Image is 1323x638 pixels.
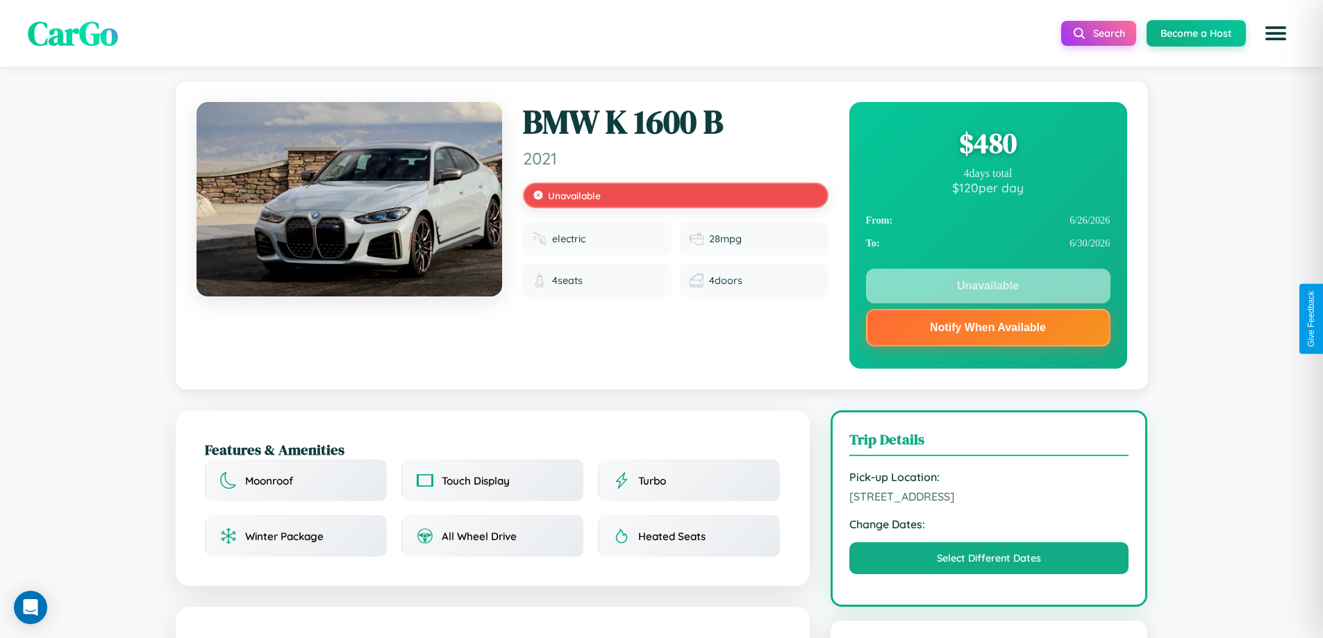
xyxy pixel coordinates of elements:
h1: BMW K 1600 B [523,102,829,142]
div: Open Intercom Messenger [14,591,47,624]
span: 2021 [523,148,829,169]
div: 4 days total [866,167,1110,180]
span: Touch Display [442,474,510,487]
strong: Pick-up Location: [849,470,1129,484]
button: Open menu [1256,14,1295,53]
button: Unavailable [866,269,1110,303]
span: Search [1093,27,1125,40]
span: 4 doors [709,274,742,287]
h3: Trip Details [849,429,1129,456]
span: Winter Package [245,530,324,543]
img: Fuel efficiency [690,232,704,246]
span: [STREET_ADDRESS] [849,489,1129,503]
span: 4 seats [552,274,583,287]
div: $ 480 [866,124,1110,162]
strong: Change Dates: [849,517,1129,531]
span: Turbo [638,474,666,487]
img: BMW K 1600 B 2021 [197,102,502,296]
img: Fuel type [533,232,547,246]
span: 28 mpg [709,233,742,245]
div: 6 / 30 / 2026 [866,232,1110,255]
span: CarGo [28,10,118,56]
h2: Features & Amenities [205,439,781,460]
div: 6 / 26 / 2026 [866,209,1110,232]
strong: From: [866,215,893,226]
div: Give Feedback [1306,291,1316,347]
span: electric [552,233,585,245]
span: Unavailable [548,190,601,201]
div: $ 120 per day [866,180,1110,195]
button: Notify When Available [866,309,1110,346]
strong: To: [866,237,880,249]
button: Select Different Dates [849,542,1129,574]
span: Heated Seats [638,530,706,543]
img: Doors [690,274,704,287]
button: Become a Host [1147,20,1246,47]
button: Search [1061,21,1136,46]
span: All Wheel Drive [442,530,517,543]
span: Moonroof [245,474,293,487]
img: Seats [533,274,547,287]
